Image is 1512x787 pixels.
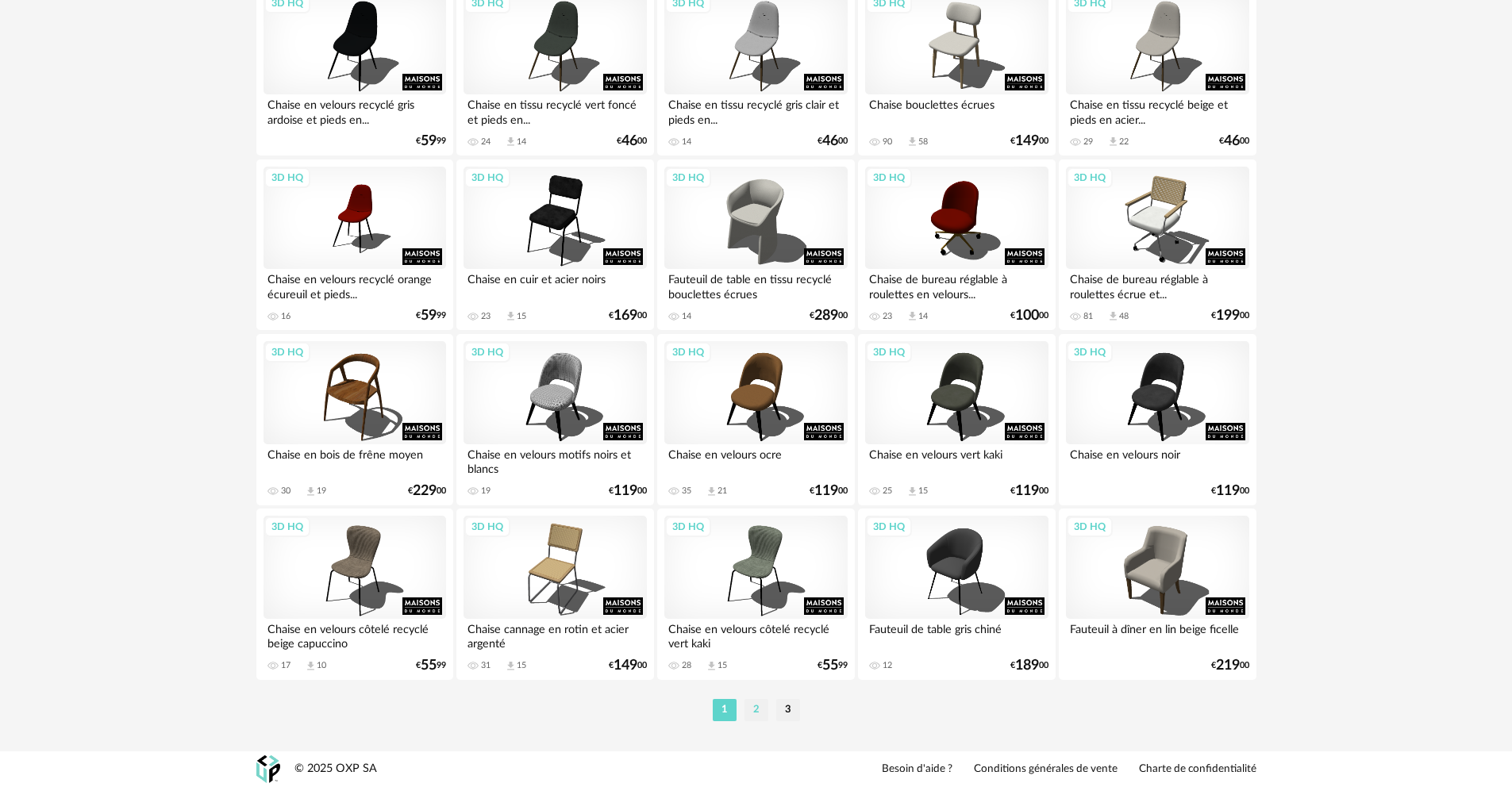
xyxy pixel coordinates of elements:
[421,136,437,147] span: 59
[776,699,800,721] li: 3
[1066,94,1248,126] div: Chaise en tissu recyclé beige et pieds en acier...
[1066,619,1248,651] div: Fauteuil à dîner en lin beige ficelle
[517,660,526,671] div: 15
[664,444,847,476] div: Chaise en velours ocre
[744,699,768,721] li: 2
[1059,159,1256,331] a: 3D HQ Chaise de bureau réglable à roulettes écrue et... 81 Download icon 48 €19900
[609,486,647,497] div: € 00
[256,159,453,331] a: 3D HQ Chaise en velours recyclé orange écureuil et pieds... 16 €5999
[906,310,918,322] span: Download icon
[818,136,848,147] div: € 00
[464,269,646,301] div: Chaise en cuir et acier noirs
[256,755,280,783] img: OXP
[906,136,918,148] span: Download icon
[918,136,928,148] div: 58
[882,762,952,777] a: Besoin d'aide ?
[481,311,491,322] div: 23
[865,619,1048,651] div: Fauteuil de table gris chiné
[1216,310,1240,321] span: 199
[317,660,326,671] div: 10
[918,311,928,322] div: 14
[1010,660,1048,671] div: € 00
[416,660,446,671] div: € 99
[918,486,928,497] div: 15
[264,619,446,651] div: Chaise en velours côtelé recyclé beige capuccino
[1107,310,1119,322] span: Download icon
[413,486,437,497] span: 229
[264,167,310,188] div: 3D HQ
[810,310,848,321] div: € 00
[706,486,718,497] span: Download icon
[883,660,892,671] div: 12
[1216,486,1240,497] span: 119
[665,342,711,363] div: 3D HQ
[481,136,491,148] div: 24
[517,311,526,322] div: 15
[1067,342,1113,363] div: 3D HQ
[481,660,491,671] div: 31
[706,660,718,672] span: Download icon
[1067,167,1113,188] div: 3D HQ
[464,342,510,363] div: 3D HQ
[264,342,310,363] div: 3D HQ
[814,310,838,321] span: 289
[1010,136,1048,147] div: € 00
[810,486,848,497] div: € 00
[664,94,847,126] div: Chaise en tissu recyclé gris clair et pieds en...
[1067,516,1113,537] div: 3D HQ
[1010,486,1048,497] div: € 00
[883,486,892,497] div: 25
[281,311,290,322] div: 16
[456,159,653,331] a: 3D HQ Chaise en cuir et acier noirs 23 Download icon 15 €16900
[256,334,453,505] a: 3D HQ Chaise en bois de frêne moyen 30 Download icon 19 €22900
[682,136,691,148] div: 14
[665,167,711,188] div: 3D HQ
[294,762,377,777] div: © 2025 OXP SA
[505,660,517,672] span: Download icon
[317,486,326,497] div: 19
[682,311,691,322] div: 14
[256,509,453,680] a: 3D HQ Chaise en velours côtelé recyclé beige capuccino 17 Download icon 10 €5599
[718,486,727,497] div: 21
[814,486,838,497] span: 119
[858,509,1055,680] a: 3D HQ Fauteuil de table gris chiné 12 €18900
[1015,136,1039,147] span: 149
[609,660,647,671] div: € 00
[1211,486,1249,497] div: € 00
[1066,444,1248,476] div: Chaise en velours noir
[416,136,446,147] div: € 99
[1216,660,1240,671] span: 219
[281,660,290,671] div: 17
[822,136,838,147] span: 46
[718,660,727,671] div: 15
[416,310,446,321] div: € 99
[614,660,637,671] span: 149
[264,269,446,301] div: Chaise en velours recyclé orange écureuil et pieds...
[1211,660,1249,671] div: € 00
[421,310,437,321] span: 59
[421,660,437,671] span: 55
[1015,486,1039,497] span: 119
[713,699,737,721] li: 1
[1059,509,1256,680] a: 3D HQ Fauteuil à dîner en lin beige ficelle €21900
[865,269,1048,301] div: Chaise de bureau réglable à roulettes en velours...
[657,509,854,680] a: 3D HQ Chaise en velours côtelé recyclé vert kaki 28 Download icon 15 €5599
[865,94,1048,126] div: Chaise bouclettes écrues
[858,159,1055,331] a: 3D HQ Chaise de bureau réglable à roulettes en velours... 23 Download icon 14 €10000
[883,311,892,322] div: 23
[614,310,637,321] span: 169
[1015,310,1039,321] span: 100
[464,619,646,651] div: Chaise cannage en rotin et acier argenté
[505,136,517,148] span: Download icon
[281,486,290,497] div: 30
[614,486,637,497] span: 119
[664,619,847,651] div: Chaise en velours côtelé recyclé vert kaki
[1066,269,1248,301] div: Chaise de bureau réglable à roulettes écrue et...
[464,516,510,537] div: 3D HQ
[657,334,854,505] a: 3D HQ Chaise en velours ocre 35 Download icon 21 €11900
[609,310,647,321] div: € 00
[682,660,691,671] div: 28
[456,334,653,505] a: 3D HQ Chaise en velours motifs noirs et blancs 19 €11900
[1107,136,1119,148] span: Download icon
[1139,762,1256,777] a: Charte de confidentialité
